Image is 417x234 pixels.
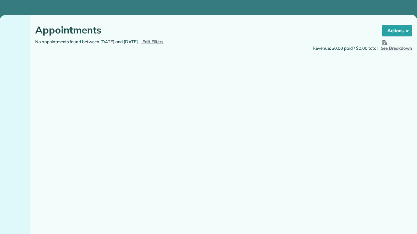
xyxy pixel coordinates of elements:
button: Actions [382,25,412,36]
span: Revenue: $0.00 paid / $0.00 total [313,45,378,52]
span: Edit Filters [142,39,164,44]
a: Edit Filters [141,39,164,44]
button: See Breakdown [381,39,412,52]
div: No appointments found between [DATE] and [DATE] [30,39,224,45]
span: See Breakdown [381,39,412,51]
h1: Appointments [35,25,370,35]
